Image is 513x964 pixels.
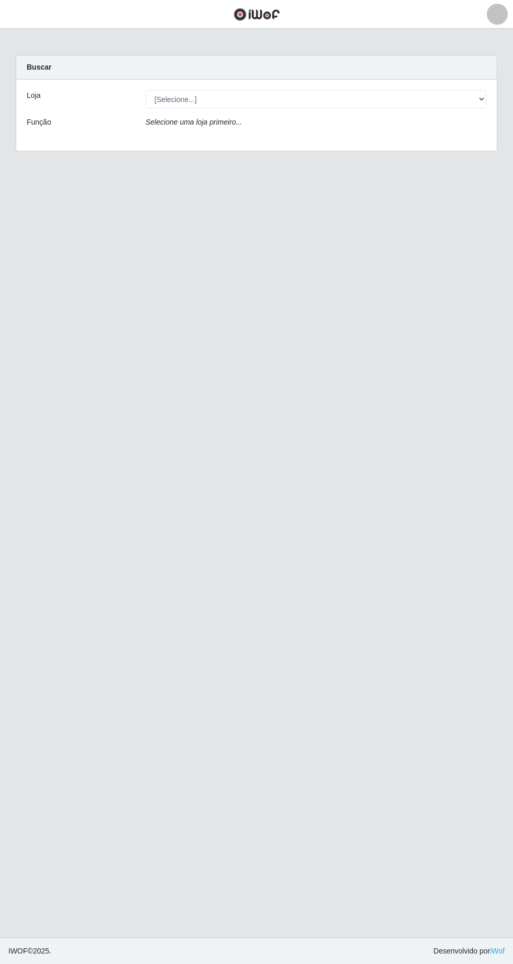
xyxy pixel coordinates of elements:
[146,118,242,126] i: Selecione uma loja primeiro...
[433,946,505,957] span: Desenvolvido por
[27,63,51,71] strong: Buscar
[233,8,280,21] img: CoreUI Logo
[27,117,51,128] label: Função
[490,947,505,955] a: iWof
[8,946,51,957] span: © 2025 .
[27,90,40,101] label: Loja
[8,947,28,955] span: IWOF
